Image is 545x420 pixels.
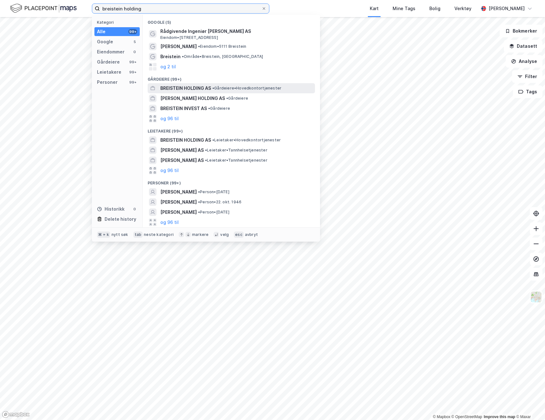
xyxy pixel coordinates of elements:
span: Rådgivende Ingeniør [PERSON_NAME] AS [160,28,312,35]
button: Datasett [504,40,542,52]
span: • [205,148,207,152]
div: nytt søk [112,232,128,237]
div: Google [97,38,113,46]
span: [PERSON_NAME] [160,198,197,206]
div: markere [192,232,208,237]
div: neste kategori [144,232,174,237]
iframe: Chat Widget [513,390,545,420]
button: Bokmerker [500,25,542,37]
a: Improve this map [484,415,515,419]
span: Leietaker • Hovedkontortjenester [212,138,281,143]
div: Personer (99+) [143,176,320,187]
div: Historikk [97,205,125,213]
button: Filter [512,70,542,83]
span: Gårdeiere [226,96,248,101]
div: Google (5) [143,15,320,26]
span: [PERSON_NAME] [160,188,197,196]
span: BREISTEIN HOLDING AS [160,136,211,144]
span: Person • [DATE] [198,189,229,195]
div: Delete history [105,215,136,223]
span: • [212,138,214,142]
div: 0 [132,207,137,212]
div: Verktøy [454,5,471,12]
span: • [205,158,207,163]
span: Eiendom • 5111 Breistein [198,44,247,49]
div: Kontrollprogram for chat [513,390,545,420]
span: [PERSON_NAME] [160,208,197,216]
div: Alle [97,28,106,35]
span: • [198,200,200,204]
div: 0 [132,49,137,54]
div: Mine Tags [393,5,415,12]
span: • [208,106,210,111]
div: Kart [370,5,379,12]
div: 99+ [128,80,137,85]
span: [PERSON_NAME] AS [160,157,204,164]
span: • [198,210,200,214]
button: og 2 til [160,63,176,71]
div: Eiendommer [97,48,125,56]
a: Mapbox [433,415,450,419]
span: Eiendom • [STREET_ADDRESS] [160,35,218,40]
div: [PERSON_NAME] [489,5,525,12]
button: og 96 til [160,115,179,122]
span: Gårdeiere [208,106,230,111]
span: • [198,44,200,49]
div: 5 [132,39,137,44]
span: [PERSON_NAME] [160,43,197,50]
div: avbryt [245,232,258,237]
div: Kategori [97,20,140,25]
div: Leietakere (99+) [143,124,320,135]
span: [PERSON_NAME] AS [160,146,204,154]
span: [PERSON_NAME] HOLDING AS [160,95,225,102]
div: ⌘ + k [97,232,110,238]
span: Leietaker • Tannhelsetjenester [205,158,267,163]
button: og 96 til [160,219,179,226]
div: 99+ [128,29,137,34]
div: 99+ [128,70,137,75]
div: Gårdeiere (99+) [143,72,320,83]
div: Leietakere [97,68,121,76]
img: Z [530,291,542,303]
div: Gårdeiere [97,58,120,66]
span: Breistein [160,53,181,60]
div: esc [234,232,244,238]
img: logo.f888ab2527a4732fd821a326f86c7f29.svg [10,3,77,14]
span: BREISTEIN HOLDING AS [160,84,211,92]
div: velg [220,232,229,237]
div: 99+ [128,59,137,65]
span: Gårdeiere • Hovedkontortjenester [212,86,281,91]
button: Analyse [506,55,542,68]
span: Person • [DATE] [198,210,229,215]
button: og 96 til [160,167,179,174]
span: • [198,189,200,194]
div: Bolig [429,5,440,12]
div: Personer [97,78,118,86]
span: BREISTEIN INVEST AS [160,105,207,112]
span: • [226,96,228,101]
span: • [182,54,184,59]
span: Person • 22. okt. 1946 [198,200,241,205]
span: Leietaker • Tannhelsetjenester [205,148,267,153]
input: Søk på adresse, matrikkel, gårdeiere, leietakere eller personer [100,4,261,13]
button: Tags [513,85,542,98]
span: Område • Breistein, [GEOGRAPHIC_DATA] [182,54,263,59]
a: Mapbox homepage [2,411,30,418]
span: • [212,86,214,90]
div: tab [133,232,143,238]
a: OpenStreetMap [452,415,482,419]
